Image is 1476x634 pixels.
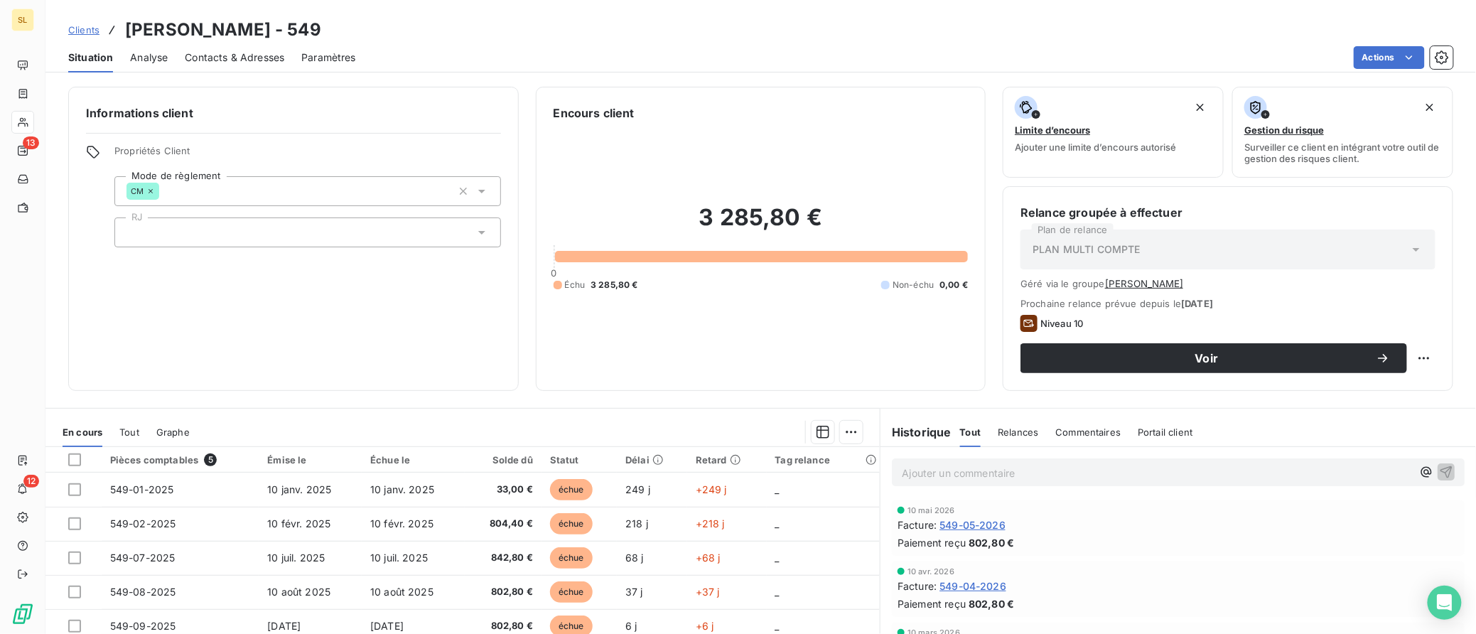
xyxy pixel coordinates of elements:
[370,517,433,530] span: 10 févr. 2025
[23,136,39,149] span: 13
[1020,343,1407,373] button: Voir
[1020,278,1435,289] span: Géré via le groupe
[550,581,593,603] span: échue
[696,517,725,530] span: +218 j
[907,567,954,576] span: 10 avr. 2026
[23,475,39,488] span: 12
[880,424,952,441] h6: Historique
[775,517,780,530] span: _
[969,596,1014,611] span: 802,80 €
[696,454,758,466] div: Retard
[554,203,969,246] h2: 3 285,80 €
[550,513,593,534] span: échue
[1040,318,1083,329] span: Niveau 10
[554,104,635,122] h6: Encours client
[625,586,643,598] span: 37 j
[1003,87,1224,178] button: Limite d’encoursAjouter une limite d’encours autorisé
[775,586,780,598] span: _
[159,185,171,198] input: Ajouter une valeur
[775,620,780,632] span: _
[301,50,356,65] span: Paramètres
[898,579,937,593] span: Facture :
[370,586,433,598] span: 10 août 2025
[130,50,168,65] span: Analyse
[110,552,176,564] span: 549-07-2025
[1138,426,1192,438] span: Portail client
[267,517,330,530] span: 10 févr. 2025
[1056,426,1121,438] span: Commentaires
[114,145,501,165] span: Propriétés Client
[1244,141,1441,164] span: Surveiller ce client en intégrant votre outil de gestion des risques client.
[267,620,301,632] span: [DATE]
[110,517,176,530] span: 549-02-2025
[1105,278,1183,289] button: [PERSON_NAME]
[473,483,533,497] span: 33,00 €
[625,620,637,632] span: 6 j
[939,579,1006,593] span: 549-04-2026
[370,620,404,632] span: [DATE]
[110,453,251,466] div: Pièces comptables
[125,17,321,43] h3: [PERSON_NAME] - 549
[625,454,679,466] div: Délai
[939,279,968,291] span: 0,00 €
[625,517,648,530] span: 218 j
[473,551,533,565] span: 842,80 €
[11,603,34,625] img: Logo LeanPay
[126,226,138,239] input: Ajouter une valeur
[1020,298,1435,309] span: Prochaine relance prévue depuis le
[473,517,533,531] span: 804,40 €
[939,517,1006,532] span: 549-05-2026
[551,267,557,279] span: 0
[1232,87,1453,178] button: Gestion du risqueSurveiller ce client en intégrant votre outil de gestion des risques client.
[696,620,714,632] span: +6 j
[185,50,284,65] span: Contacts & Adresses
[960,426,981,438] span: Tout
[898,596,966,611] span: Paiement reçu
[1244,124,1324,136] span: Gestion du risque
[86,104,501,122] h6: Informations client
[696,552,721,564] span: +68 j
[696,586,720,598] span: +37 j
[696,483,727,495] span: +249 j
[625,552,644,564] span: 68 j
[1015,141,1176,153] span: Ajouter une limite d’encours autorisé
[204,453,217,466] span: 5
[68,24,99,36] span: Clients
[565,279,586,291] span: Échu
[1033,242,1141,257] span: PLAN MULTI COMPTE
[969,535,1014,550] span: 802,80 €
[625,483,650,495] span: 249 j
[775,483,780,495] span: _
[370,552,428,564] span: 10 juil. 2025
[1038,353,1376,364] span: Voir
[473,619,533,633] span: 802,80 €
[473,454,533,466] div: Solde dû
[68,50,113,65] span: Situation
[775,552,780,564] span: _
[1020,204,1435,221] h6: Relance groupée à effectuer
[370,483,434,495] span: 10 janv. 2025
[63,426,102,438] span: En cours
[591,279,638,291] span: 3 285,80 €
[898,535,966,550] span: Paiement reçu
[1015,124,1090,136] span: Limite d’encours
[267,454,353,466] div: Émise le
[893,279,934,291] span: Non-échu
[775,454,872,466] div: Tag relance
[131,187,144,195] span: CM
[907,506,955,515] span: 10 mai 2026
[267,586,330,598] span: 10 août 2025
[267,552,325,564] span: 10 juil. 2025
[156,426,190,438] span: Graphe
[267,483,331,495] span: 10 janv. 2025
[110,586,176,598] span: 549-08-2025
[998,426,1038,438] span: Relances
[1428,586,1462,620] div: Open Intercom Messenger
[550,547,593,569] span: échue
[1181,298,1213,309] span: [DATE]
[11,9,34,31] div: SL
[550,454,608,466] div: Statut
[898,517,937,532] span: Facture :
[68,23,99,37] a: Clients
[370,454,456,466] div: Échue le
